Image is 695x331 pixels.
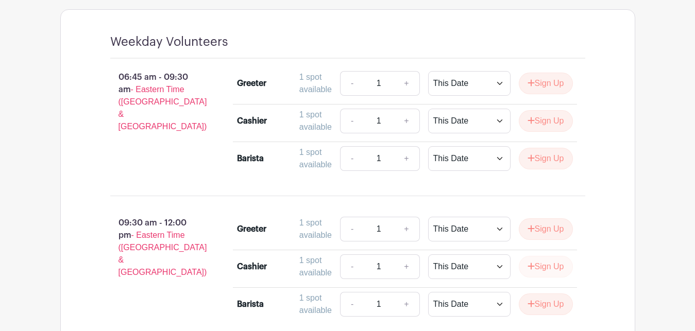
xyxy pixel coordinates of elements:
[519,73,573,94] button: Sign Up
[237,260,267,273] div: Cashier
[394,109,419,133] a: +
[299,71,332,96] div: 1 spot available
[94,67,221,137] p: 06:45 am - 09:30 am
[299,146,332,171] div: 1 spot available
[299,109,332,133] div: 1 spot available
[340,217,364,241] a: -
[394,146,419,171] a: +
[394,217,419,241] a: +
[110,34,228,49] h4: Weekday Volunteers
[394,292,419,317] a: +
[340,292,364,317] a: -
[394,254,419,279] a: +
[118,231,207,276] span: - Eastern Time ([GEOGRAPHIC_DATA] & [GEOGRAPHIC_DATA])
[237,115,267,127] div: Cashier
[394,71,419,96] a: +
[340,254,364,279] a: -
[340,109,364,133] a: -
[519,293,573,315] button: Sign Up
[237,77,266,90] div: Greeter
[299,292,332,317] div: 1 spot available
[299,254,332,279] div: 1 spot available
[299,217,332,241] div: 1 spot available
[519,218,573,240] button: Sign Up
[118,85,207,131] span: - Eastern Time ([GEOGRAPHIC_DATA] & [GEOGRAPHIC_DATA])
[340,71,364,96] a: -
[237,298,264,310] div: Barista
[519,148,573,169] button: Sign Up
[519,256,573,277] button: Sign Up
[237,152,264,165] div: Barista
[94,213,221,283] p: 09:30 am - 12:00 pm
[519,110,573,132] button: Sign Up
[340,146,364,171] a: -
[237,223,266,235] div: Greeter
